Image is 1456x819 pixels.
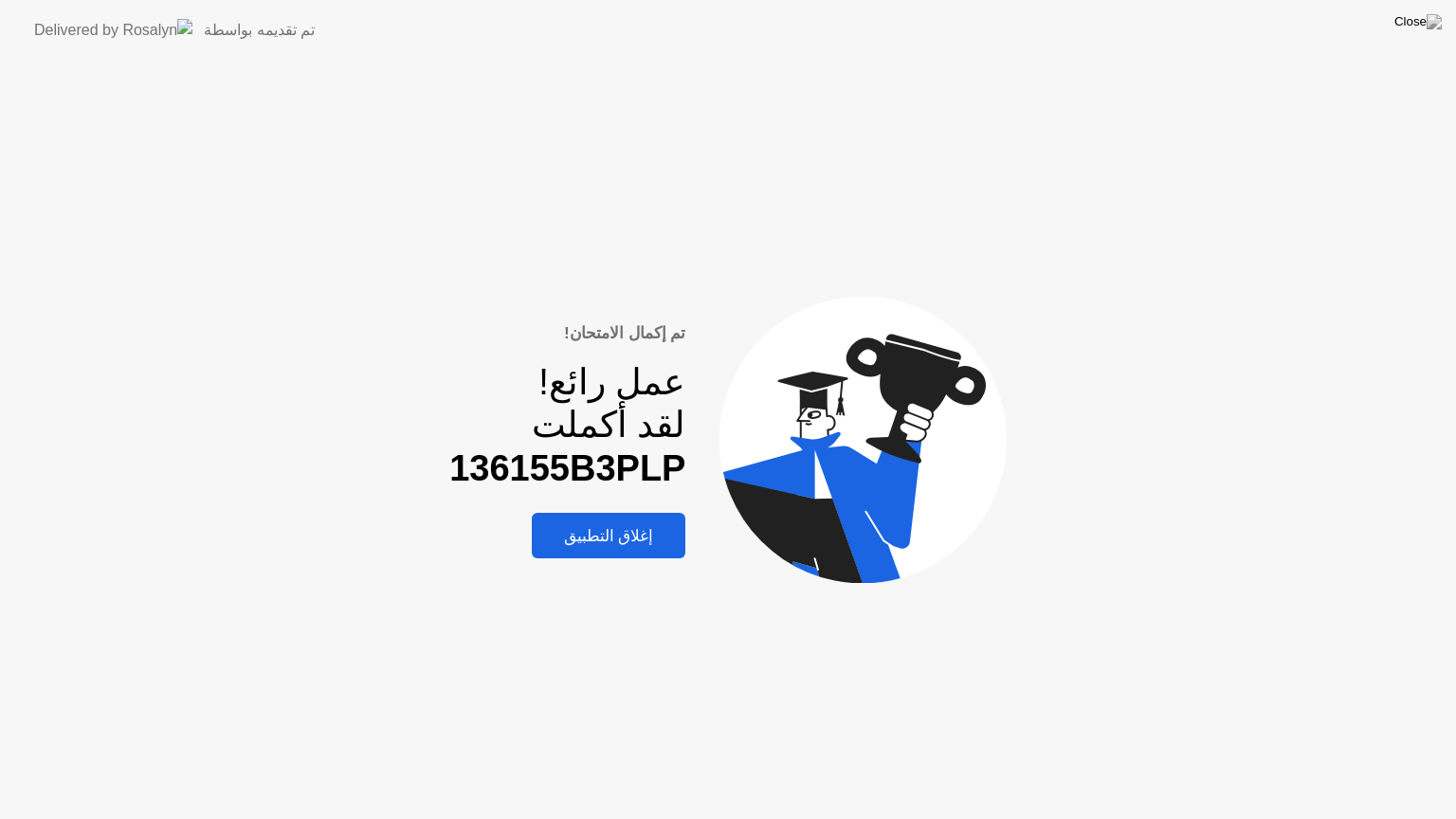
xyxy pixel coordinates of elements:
div: إغلاق التطبيق [537,526,681,546]
div: تم تقديمه بواسطة [204,19,315,42]
div: تم إكمال الامتحان! [449,321,685,346]
button: إغلاق التطبيق [532,513,686,558]
div: عمل رائع! لقد أكملت [449,361,685,491]
img: Close [1394,14,1442,29]
img: Delivered by Rosalyn [34,19,192,41]
b: 136155B3PLP [449,448,685,488]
